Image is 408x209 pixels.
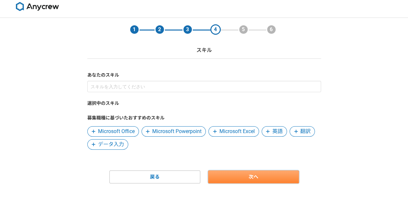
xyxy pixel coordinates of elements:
label: 募集職種に基づいたおすすめのスキル [87,115,321,121]
span: Microsoft Office [98,128,135,135]
div: 3 [182,24,193,35]
span: 英語 [272,128,283,135]
div: 4 [210,24,221,35]
span: データ入力 [98,141,124,148]
label: 選択中のスキル [87,100,321,107]
span: 翻訳 [300,128,311,135]
a: 次へ [208,170,299,183]
span: Microsoft Powerpoint [152,128,202,135]
div: 1 [129,24,140,35]
input: スキルを入力してください [87,81,321,92]
div: 6 [266,24,277,35]
a: 戻る [109,170,200,183]
div: 2 [155,24,165,35]
label: あなたのスキル [87,72,321,79]
span: Microsoft Excel [219,128,255,135]
img: 8DqYSo04kwAAAAASUVORK5CYII= [13,2,62,11]
div: 5 [238,24,249,35]
p: スキル [196,46,212,54]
